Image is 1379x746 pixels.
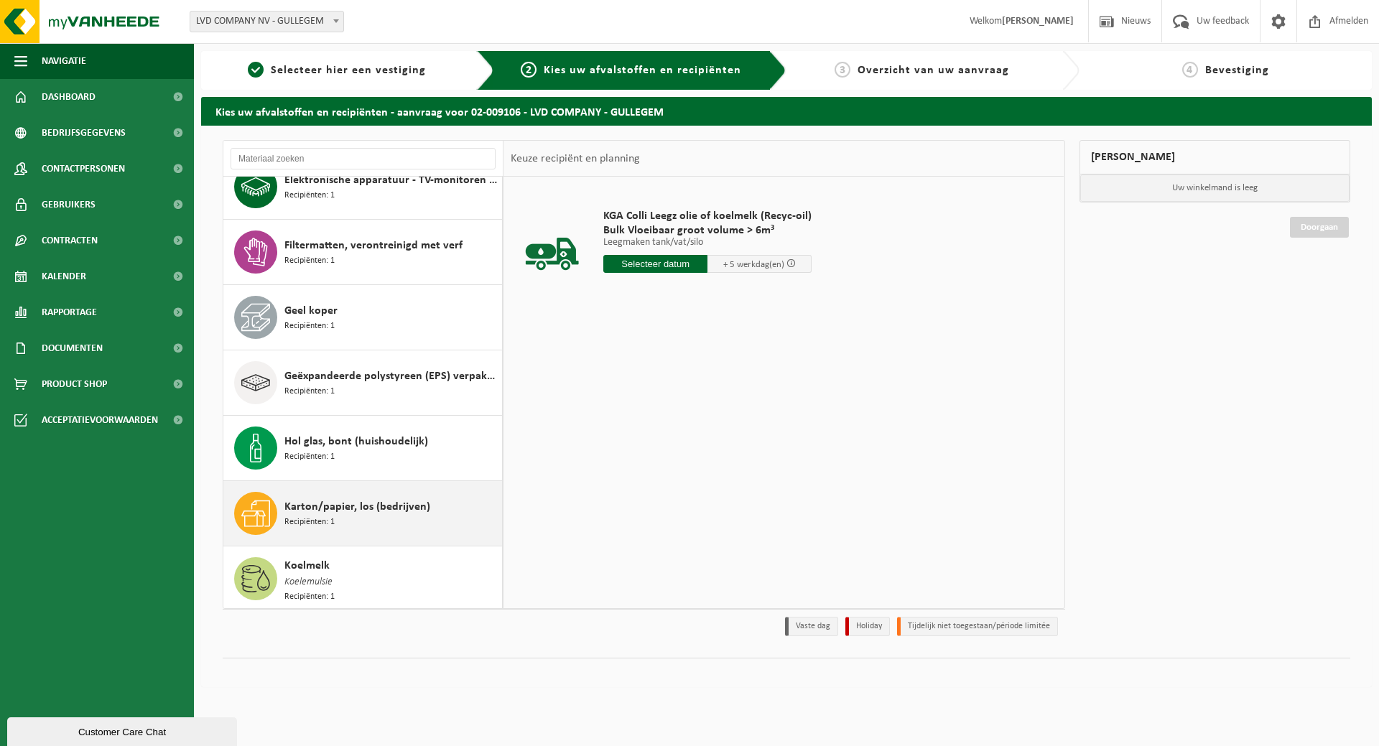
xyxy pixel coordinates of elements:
span: Bulk Vloeibaar groot volume > 6m³ [603,223,812,238]
div: Keuze recipiënt en planning [503,141,647,177]
span: Overzicht van uw aanvraag [858,65,1009,76]
span: LVD COMPANY NV - GULLEGEM [190,11,344,32]
button: Geel koper Recipiënten: 1 [223,285,503,350]
button: Koelmelk Koelemulsie Recipiënten: 1 [223,546,503,615]
span: Navigatie [42,43,86,79]
span: Recipiënten: 1 [284,516,335,529]
div: [PERSON_NAME] [1079,140,1351,174]
strong: [PERSON_NAME] [1002,16,1074,27]
span: Contracten [42,223,98,258]
button: Hol glas, bont (huishoudelijk) Recipiënten: 1 [223,416,503,481]
span: Recipiënten: 1 [284,189,335,202]
p: Uw winkelmand is leeg [1080,174,1350,202]
span: Karton/papier, los (bedrijven) [284,498,430,516]
span: LVD COMPANY NV - GULLEGEM [190,11,343,32]
span: + 5 werkdag(en) [723,260,784,269]
h2: Kies uw afvalstoffen en recipiënten - aanvraag voor 02-009106 - LVD COMPANY - GULLEGEM [201,97,1372,125]
button: Karton/papier, los (bedrijven) Recipiënten: 1 [223,481,503,546]
span: 2 [521,62,537,78]
span: Koelemulsie [284,574,333,590]
button: Geëxpandeerde polystyreen (EPS) verpakking (< 1 m² per stuk), recycleerbaar Recipiënten: 1 [223,350,503,416]
span: Filtermatten, verontreinigd met verf [284,237,463,254]
span: Recipiënten: 1 [284,385,335,398]
span: Selecteer hier een vestiging [271,65,426,76]
button: Filtermatten, verontreinigd met verf Recipiënten: 1 [223,220,503,285]
span: Recipiënten: 1 [284,450,335,464]
span: KGA Colli Leegz olie of koelmelk (Recyc-oil) [603,209,812,223]
span: Documenten [42,330,103,366]
span: Koelmelk [284,557,330,574]
span: Gebruikers [42,187,96,223]
span: Geel koper [284,302,338,320]
span: Hol glas, bont (huishoudelijk) [284,433,428,450]
span: Recipiënten: 1 [284,320,335,333]
button: Elektronische apparatuur - TV-monitoren (TVM) Recipiënten: 1 [223,154,503,220]
span: Elektronische apparatuur - TV-monitoren (TVM) [284,172,498,189]
span: Recipiënten: 1 [284,590,335,604]
span: Contactpersonen [42,151,125,187]
p: Leegmaken tank/vat/silo [603,238,812,248]
a: 1Selecteer hier een vestiging [208,62,465,79]
span: Acceptatievoorwaarden [42,402,158,438]
span: 3 [835,62,850,78]
li: Vaste dag [785,617,838,636]
input: Selecteer datum [603,255,707,273]
a: Doorgaan [1290,217,1349,238]
iframe: chat widget [7,714,240,746]
span: Rapportage [42,294,97,330]
span: 1 [248,62,264,78]
span: Product Shop [42,366,107,402]
span: Recipiënten: 1 [284,254,335,268]
span: Kalender [42,258,86,294]
span: Bedrijfsgegevens [42,115,126,151]
li: Holiday [845,617,890,636]
span: Dashboard [42,79,96,115]
span: 4 [1182,62,1198,78]
span: Geëxpandeerde polystyreen (EPS) verpakking (< 1 m² per stuk), recycleerbaar [284,368,498,385]
li: Tijdelijk niet toegestaan/période limitée [897,617,1058,636]
input: Materiaal zoeken [231,148,496,169]
span: Bevestiging [1205,65,1269,76]
span: Kies uw afvalstoffen en recipiënten [544,65,741,76]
